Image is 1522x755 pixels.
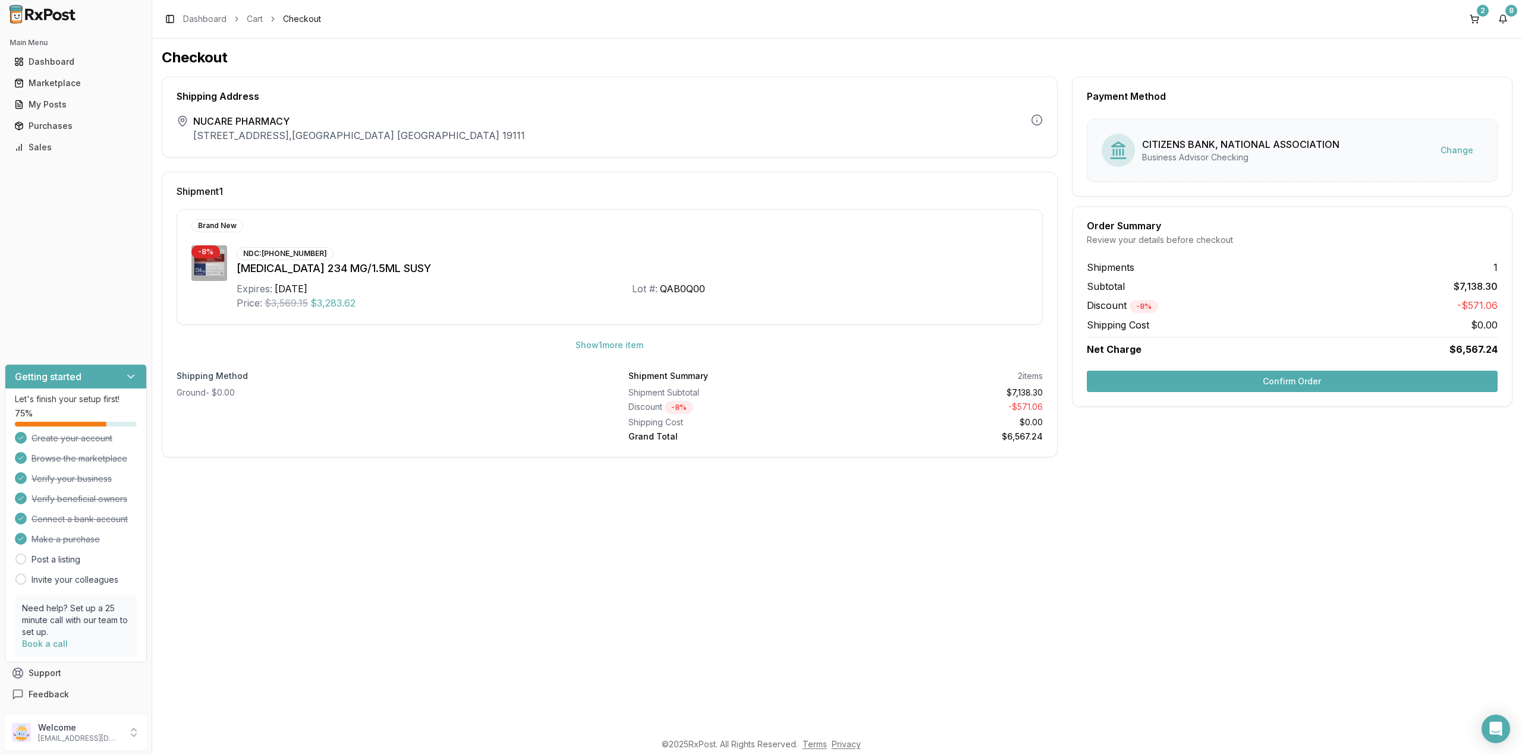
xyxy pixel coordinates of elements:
[1449,342,1498,356] span: $6,567.24
[628,416,831,428] div: Shipping Cost
[566,334,653,356] button: Show1more item
[32,513,128,525] span: Connect a bank account
[840,401,1042,414] div: - $571.06
[628,431,831,443] div: Grand Total
[832,739,861,749] a: Privacy
[10,94,142,115] a: My Posts
[840,387,1042,399] div: $7,138.30
[29,688,69,700] span: Feedback
[237,282,272,296] div: Expires:
[22,639,68,649] a: Book a call
[14,141,137,153] div: Sales
[1457,298,1498,313] span: -$571.06
[177,370,590,382] label: Shipping Method
[32,432,112,444] span: Create your account
[177,187,223,196] span: Shipment 1
[14,99,137,110] div: My Posts
[177,387,590,399] div: Ground - $0.00
[1087,260,1134,274] span: Shipments
[1493,10,1512,29] button: 8
[840,431,1042,443] div: $6,567.24
[283,13,321,25] span: Checkout
[1087,221,1498,230] div: Order Summary
[237,296,262,310] div: Price:
[1087,91,1498,101] div: Payment Method
[1087,234,1498,246] div: Review your details before checkout
[191,245,227,281] img: Invega Sustenna 234 MG/1.5ML SUSY
[10,115,142,137] a: Purchases
[38,734,121,743] p: [EMAIL_ADDRESS][DOMAIN_NAME]
[5,95,147,114] button: My Posts
[32,574,118,586] a: Invite your colleagues
[237,260,1028,277] div: [MEDICAL_DATA] 234 MG/1.5ML SUSY
[38,722,121,734] p: Welcome
[275,282,307,296] div: [DATE]
[15,369,81,384] h3: Getting started
[14,120,137,132] div: Purchases
[5,138,147,157] button: Sales
[840,416,1042,428] div: $0.00
[1431,140,1483,161] button: Change
[177,91,1043,101] div: Shipping Address
[632,282,658,296] div: Lot #:
[1142,137,1339,151] div: CITIZENS BANK, NATIONAL ASSOCIATION
[265,296,308,310] span: $3,569.15
[5,662,147,684] button: Support
[628,387,831,399] div: Shipment Subtotal
[14,56,137,68] div: Dashboard
[1477,5,1489,17] div: 2
[32,453,127,465] span: Browse the marketplace
[14,77,137,89] div: Marketplace
[5,116,147,135] button: Purchases
[1130,300,1158,313] div: - 8 %
[12,723,31,742] img: User avatar
[193,114,525,128] span: NUCARE PHARMACY
[22,602,130,638] p: Need help? Set up a 25 minute call with our team to set up.
[15,407,33,419] span: 75 %
[10,51,142,72] a: Dashboard
[1454,279,1498,293] span: $7,138.30
[247,13,263,25] a: Cart
[1087,318,1149,332] span: Shipping Cost
[15,393,137,405] p: Let's finish your setup first!
[1465,10,1484,29] button: 2
[5,5,81,24] img: RxPost Logo
[237,247,334,260] div: NDC: [PHONE_NUMBER]
[628,370,708,382] div: Shipment Summary
[803,739,827,749] a: Terms
[183,13,227,25] a: Dashboard
[32,533,100,545] span: Make a purchase
[310,296,356,310] span: $3,283.62
[10,72,142,94] a: Marketplace
[1087,279,1125,293] span: Subtotal
[5,52,147,71] button: Dashboard
[1087,299,1158,311] span: Discount
[193,128,525,143] p: [STREET_ADDRESS] , [GEOGRAPHIC_DATA] [GEOGRAPHIC_DATA] 19111
[628,401,831,414] div: Discount
[1087,371,1498,392] button: Confirm Order
[10,38,142,48] h2: Main Menu
[32,493,127,505] span: Verify beneficial owners
[10,137,142,158] a: Sales
[5,684,147,705] button: Feedback
[1482,715,1510,743] div: Open Intercom Messenger
[32,554,80,566] a: Post a listing
[191,245,220,258] div: - 8 %
[1471,318,1498,332] span: $0.00
[1142,151,1339,163] div: Business Advisor Checking
[1493,260,1498,274] span: 1
[1505,5,1517,17] div: 8
[32,473,112,485] span: Verify your business
[191,219,243,232] div: Brand New
[660,282,705,296] div: QAB0Q00
[162,48,1512,67] h1: Checkout
[183,13,321,25] nav: breadcrumb
[1018,370,1043,382] div: 2 items
[5,74,147,93] button: Marketplace
[665,401,693,414] div: - 8 %
[1087,343,1141,355] span: Net Charge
